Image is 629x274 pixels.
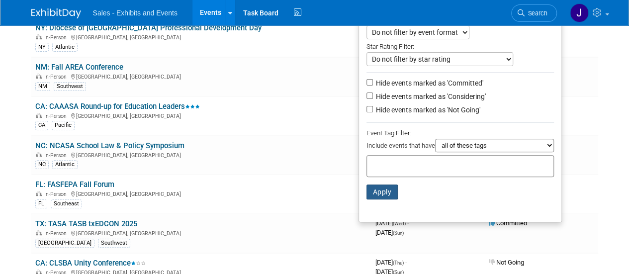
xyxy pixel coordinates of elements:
[35,111,367,119] div: [GEOGRAPHIC_DATA], [GEOGRAPHIC_DATA]
[393,260,404,266] span: (Thu)
[44,113,70,119] span: In-Person
[35,141,184,150] a: NC: NCASA School Law & Policy Symposium
[36,34,42,39] img: In-Person Event
[35,239,94,248] div: [GEOGRAPHIC_DATA]
[36,74,42,79] img: In-Person Event
[93,9,178,17] span: Sales - Exhibits and Events
[36,230,42,235] img: In-Person Event
[35,63,123,72] a: NM: Fall AREA Conference
[44,191,70,197] span: In-Person
[374,78,483,88] label: Hide events marked as 'Committed'
[489,219,527,227] span: Committed
[44,230,70,237] span: In-Person
[35,43,49,52] div: NY
[52,160,78,169] div: Atlantic
[366,39,554,52] div: Star Rating Filter:
[35,82,50,91] div: NM
[407,219,409,227] span: -
[35,199,47,208] div: FL
[44,34,70,41] span: In-Person
[375,259,407,266] span: [DATE]
[31,8,81,18] img: ExhibitDay
[35,72,367,80] div: [GEOGRAPHIC_DATA], [GEOGRAPHIC_DATA]
[489,259,524,266] span: Not Going
[375,229,404,236] span: [DATE]
[35,259,146,268] a: CA: CLSBA Unity Conference
[36,113,42,118] img: In-Person Event
[35,33,367,41] div: [GEOGRAPHIC_DATA], [GEOGRAPHIC_DATA]
[98,239,130,248] div: Southwest
[44,152,70,159] span: In-Person
[393,230,404,236] span: (Sun)
[375,219,409,227] span: [DATE]
[35,23,262,32] a: NY: Diocese of [GEOGRAPHIC_DATA] Professional Development Day
[374,91,486,101] label: Hide events marked as 'Considering'
[35,121,48,130] div: CA
[366,139,554,155] div: Include events that have
[52,43,78,52] div: Atlantic
[405,259,407,266] span: -
[35,229,367,237] div: [GEOGRAPHIC_DATA], [GEOGRAPHIC_DATA]
[570,3,589,22] img: Jen Bishop
[511,4,557,22] a: Search
[35,160,49,169] div: NC
[35,189,367,197] div: [GEOGRAPHIC_DATA], [GEOGRAPHIC_DATA]
[35,219,137,228] a: TX: TASA TASB txEDCON 2025
[52,121,75,130] div: Pacific
[44,74,70,80] span: In-Person
[525,9,547,17] span: Search
[35,102,200,111] a: CA: CAAASA Round-up for Education Leaders
[393,221,406,226] span: (Wed)
[366,127,554,139] div: Event Tag Filter:
[51,199,82,208] div: Southeast
[35,180,114,189] a: FL: FASFEPA Fall Forum
[366,184,398,199] button: Apply
[54,82,86,91] div: Southwest
[36,191,42,196] img: In-Person Event
[35,151,367,159] div: [GEOGRAPHIC_DATA], [GEOGRAPHIC_DATA]
[374,105,480,115] label: Hide events marked as 'Not Going'
[36,152,42,157] img: In-Person Event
